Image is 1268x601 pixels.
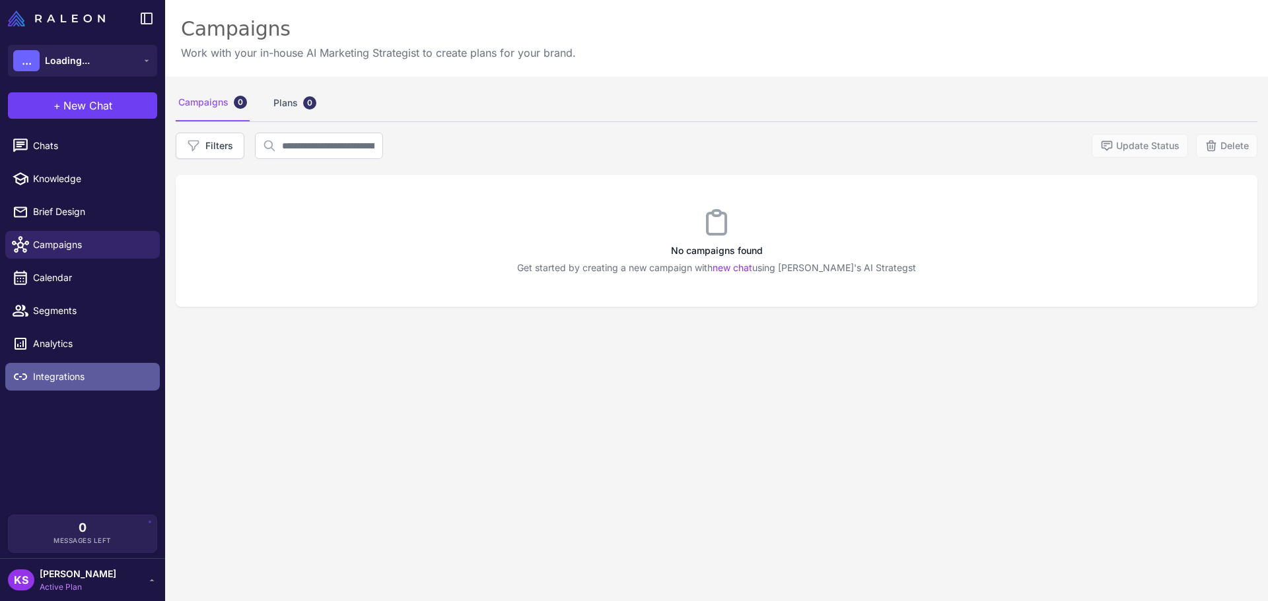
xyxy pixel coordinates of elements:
[33,336,149,351] span: Analytics
[63,98,112,113] span: New Chat
[40,581,116,593] span: Active Plan
[33,270,149,285] span: Calendar
[53,536,112,546] span: Messages Left
[1196,134,1257,158] button: Delete
[8,92,157,119] button: +New Chat
[713,262,752,273] a: new chat
[13,50,40,71] div: ...
[5,297,160,325] a: Segments
[176,84,250,121] div: Campaigns
[53,98,61,113] span: +
[5,264,160,292] a: Calendar
[8,45,157,77] button: ...Loading...
[181,16,576,42] div: Campaigns
[33,303,149,318] span: Segments
[8,569,34,590] div: KS
[5,363,160,391] a: Integrations
[5,330,160,358] a: Analytics
[33,369,149,384] span: Integrations
[33,172,149,186] span: Knowledge
[176,243,1257,258] h3: No campaigns found
[303,96,316,110] div: 0
[33,237,149,252] span: Campaigns
[8,11,105,26] img: Raleon Logo
[33,205,149,219] span: Brief Design
[1092,134,1188,158] button: Update Status
[5,198,160,226] a: Brief Design
[176,133,244,159] button: Filters
[40,567,116,581] span: [PERSON_NAME]
[234,96,247,109] div: 0
[79,522,87,534] span: 0
[8,11,110,26] a: Raleon Logo
[5,132,160,160] a: Chats
[271,84,319,121] div: Plans
[176,261,1257,275] p: Get started by creating a new campaign with using [PERSON_NAME]'s AI Strategst
[5,231,160,259] a: Campaigns
[45,53,90,68] span: Loading...
[181,45,576,61] p: Work with your in-house AI Marketing Strategist to create plans for your brand.
[33,139,149,153] span: Chats
[5,165,160,193] a: Knowledge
